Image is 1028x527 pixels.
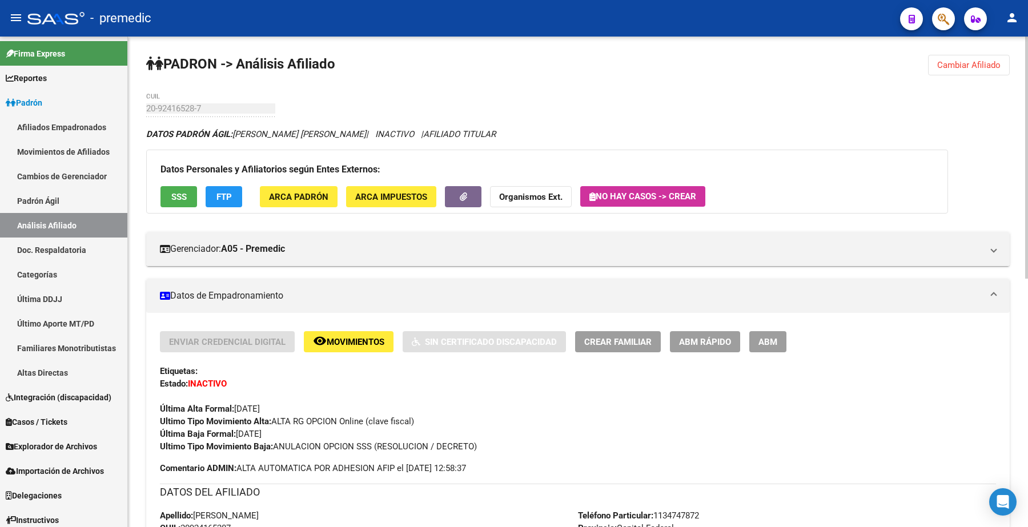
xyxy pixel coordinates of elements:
strong: Ultimo Tipo Movimiento Alta: [160,416,271,427]
div: Open Intercom Messenger [989,488,1017,516]
span: ABM Rápido [679,337,731,347]
span: FTP [216,192,232,202]
span: ARCA Padrón [269,192,328,202]
mat-icon: person [1005,11,1019,25]
button: Cambiar Afiliado [928,55,1010,75]
span: Integración (discapacidad) [6,391,111,404]
span: ABM [758,337,777,347]
button: Crear Familiar [575,331,661,352]
span: Movimientos [327,337,384,347]
mat-panel-title: Datos de Empadronamiento [160,289,982,302]
span: Reportes [6,72,47,85]
span: Firma Express [6,47,65,60]
span: ALTA RG OPCION Online (clave fiscal) [160,416,414,427]
button: Movimientos [304,331,393,352]
span: Casos / Tickets [6,416,67,428]
span: AFILIADO TITULAR [423,129,496,139]
mat-icon: remove_red_eye [313,334,327,348]
h3: Datos Personales y Afiliatorios según Entes Externos: [160,162,934,178]
button: ABM [749,331,786,352]
button: ARCA Impuestos [346,186,436,207]
strong: A05 - Premedic [221,243,285,255]
button: ABM Rápido [670,331,740,352]
strong: Teléfono Particular: [578,510,653,521]
strong: Última Alta Formal: [160,404,234,414]
button: Organismos Ext. [490,186,572,207]
span: [PERSON_NAME] [160,510,259,521]
span: Importación de Archivos [6,465,104,477]
span: Explorador de Archivos [6,440,97,453]
span: ANULACION OPCION SSS (RESOLUCION / DECRETO) [160,441,477,452]
button: ARCA Padrón [260,186,338,207]
span: SSS [171,192,187,202]
span: Sin Certificado Discapacidad [425,337,557,347]
span: - premedic [90,6,151,31]
mat-expansion-panel-header: Gerenciador:A05 - Premedic [146,232,1010,266]
span: [DATE] [160,429,262,439]
mat-panel-title: Gerenciador: [160,243,982,255]
span: 1134747872 [578,510,699,521]
mat-icon: menu [9,11,23,25]
strong: Apellido: [160,510,193,521]
span: Delegaciones [6,489,62,502]
span: [DATE] [160,404,260,414]
button: Enviar Credencial Digital [160,331,295,352]
strong: DATOS PADRÓN ÁGIL: [146,129,232,139]
span: [PERSON_NAME] [PERSON_NAME] [146,129,366,139]
span: No hay casos -> Crear [589,191,696,202]
button: Sin Certificado Discapacidad [403,331,566,352]
span: Enviar Credencial Digital [169,337,286,347]
h3: DATOS DEL AFILIADO [160,484,996,500]
span: Padrón [6,96,42,109]
button: No hay casos -> Crear [580,186,705,207]
button: SSS [160,186,197,207]
span: ARCA Impuestos [355,192,427,202]
strong: Última Baja Formal: [160,429,236,439]
strong: Comentario ADMIN: [160,463,236,473]
mat-expansion-panel-header: Datos de Empadronamiento [146,279,1010,313]
strong: Estado: [160,379,188,389]
i: | INACTIVO | [146,129,496,139]
strong: Ultimo Tipo Movimiento Baja: [160,441,273,452]
strong: Organismos Ext. [499,192,563,202]
button: FTP [206,186,242,207]
span: Crear Familiar [584,337,652,347]
span: Cambiar Afiliado [937,60,1001,70]
span: Instructivos [6,514,59,526]
strong: Etiquetas: [160,366,198,376]
strong: INACTIVO [188,379,227,389]
span: ALTA AUTOMATICA POR ADHESION AFIP el [DATE] 12:58:37 [160,462,466,474]
strong: PADRON -> Análisis Afiliado [146,56,335,72]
